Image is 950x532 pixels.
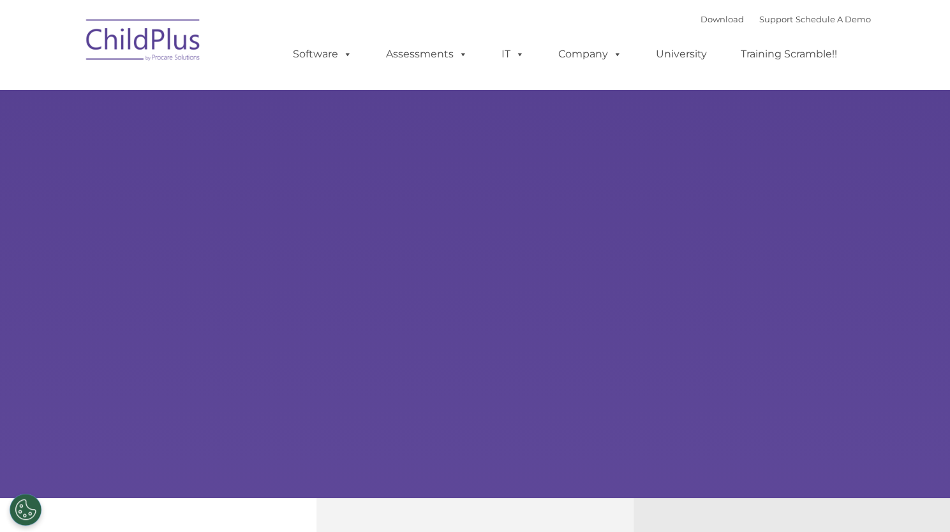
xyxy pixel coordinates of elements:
img: ChildPlus by Procare Solutions [80,10,207,74]
a: Company [546,41,635,67]
a: University [643,41,720,67]
a: Software [280,41,365,67]
a: Training Scramble!! [728,41,850,67]
a: IT [489,41,537,67]
a: Download [701,14,744,24]
font: | [701,14,871,24]
a: Schedule A Demo [796,14,871,24]
a: Support [759,14,793,24]
a: Assessments [373,41,480,67]
button: Cookies Settings [10,494,41,526]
